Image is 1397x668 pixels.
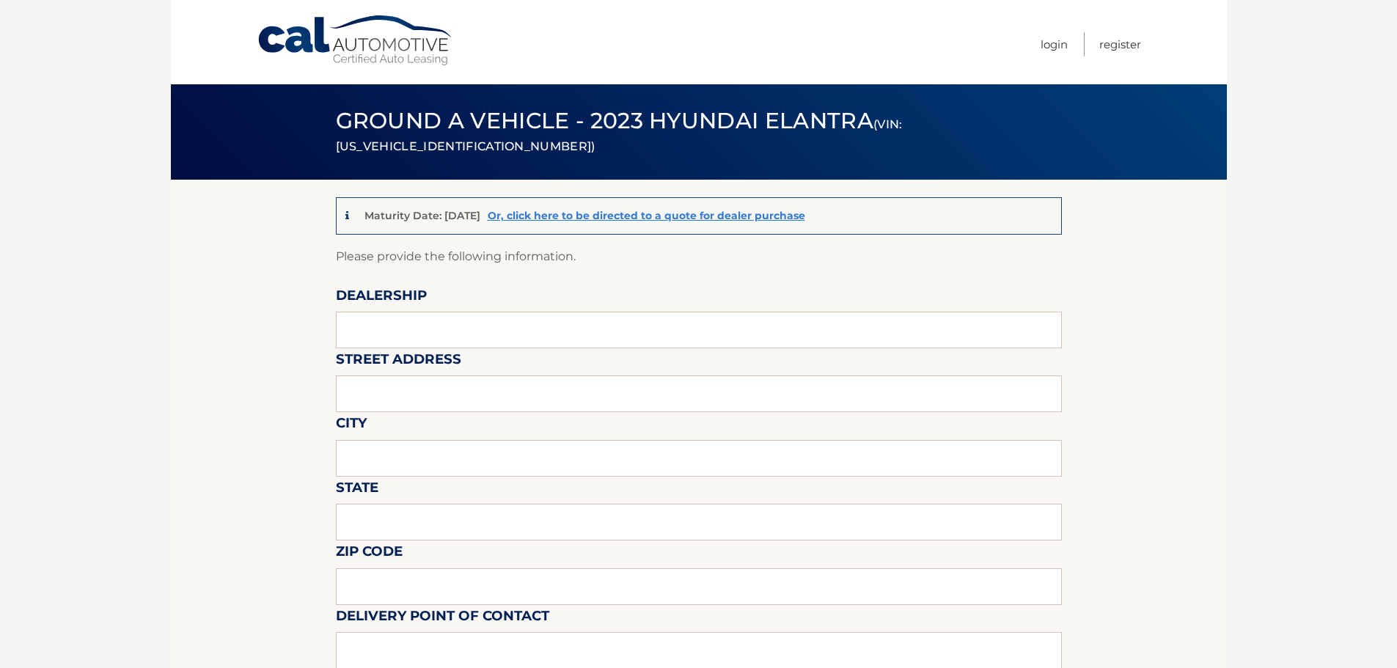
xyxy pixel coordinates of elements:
[336,540,403,568] label: Zip Code
[1099,32,1141,56] a: Register
[336,605,549,632] label: Delivery Point of Contact
[1041,32,1068,56] a: Login
[336,117,903,153] small: (VIN: [US_VEHICLE_IDENTIFICATION_NUMBER])
[336,412,367,439] label: City
[336,285,427,312] label: Dealership
[336,348,461,375] label: Street Address
[364,209,480,222] p: Maturity Date: [DATE]
[336,246,1062,267] p: Please provide the following information.
[336,107,903,156] span: Ground a Vehicle - 2023 Hyundai ELANTRA
[257,15,455,67] a: Cal Automotive
[336,477,378,504] label: State
[488,209,805,222] a: Or, click here to be directed to a quote for dealer purchase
